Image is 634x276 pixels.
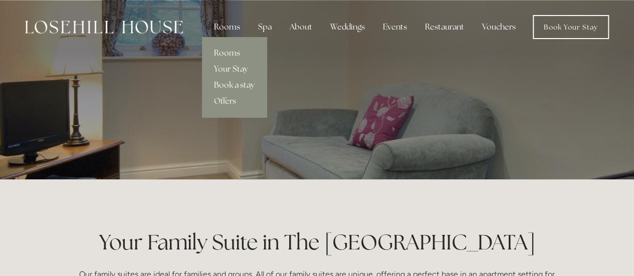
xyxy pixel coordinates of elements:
[250,17,280,37] div: Spa
[78,227,557,257] h1: Your Family Suite in The [GEOGRAPHIC_DATA]
[202,45,267,61] a: Rooms
[202,61,267,77] a: Your Stay
[533,15,609,39] a: Book Your Stay
[375,17,415,37] div: Events
[25,21,183,34] img: Losehill House
[206,17,248,37] div: Rooms
[474,17,524,37] a: Vouchers
[202,93,267,109] a: Offers
[322,17,373,37] div: Weddings
[282,17,320,37] div: About
[417,17,472,37] div: Restaurant
[202,77,267,93] a: Book a stay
